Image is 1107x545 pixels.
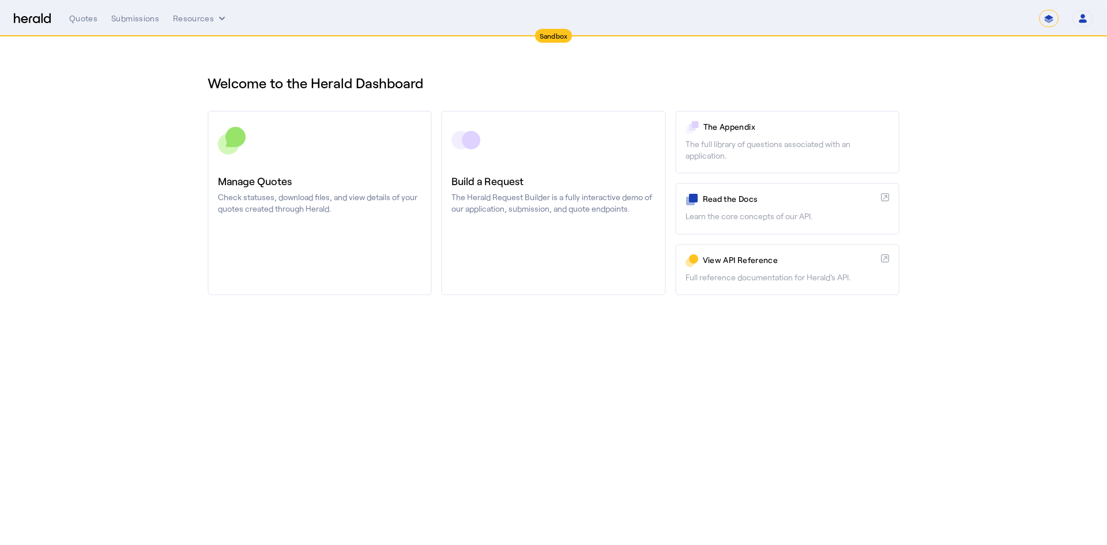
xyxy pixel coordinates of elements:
img: Herald Logo [14,13,51,24]
p: Read the Docs [703,193,876,205]
a: View API ReferenceFull reference documentation for Herald's API. [675,244,899,295]
div: Sandbox [535,29,573,43]
p: View API Reference [703,254,876,266]
button: Resources dropdown menu [173,13,228,24]
div: Submissions [111,13,159,24]
h1: Welcome to the Herald Dashboard [208,74,899,92]
h3: Build a Request [451,173,655,189]
p: Check statuses, download files, and view details of your quotes created through Herald. [218,191,421,215]
a: The AppendixThe full library of questions associated with an application. [675,111,899,174]
p: The Appendix [703,121,889,133]
p: The Herald Request Builder is a fully interactive demo of our application, submission, and quote ... [451,191,655,215]
p: Learn the core concepts of our API. [686,211,889,222]
a: Read the DocsLearn the core concepts of our API. [675,183,899,234]
a: Build a RequestThe Herald Request Builder is a fully interactive demo of our application, submiss... [441,111,665,295]
div: Quotes [69,13,97,24]
p: Full reference documentation for Herald's API. [686,272,889,283]
a: Manage QuotesCheck statuses, download files, and view details of your quotes created through Herald. [208,111,432,295]
h3: Manage Quotes [218,173,421,189]
p: The full library of questions associated with an application. [686,138,889,161]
